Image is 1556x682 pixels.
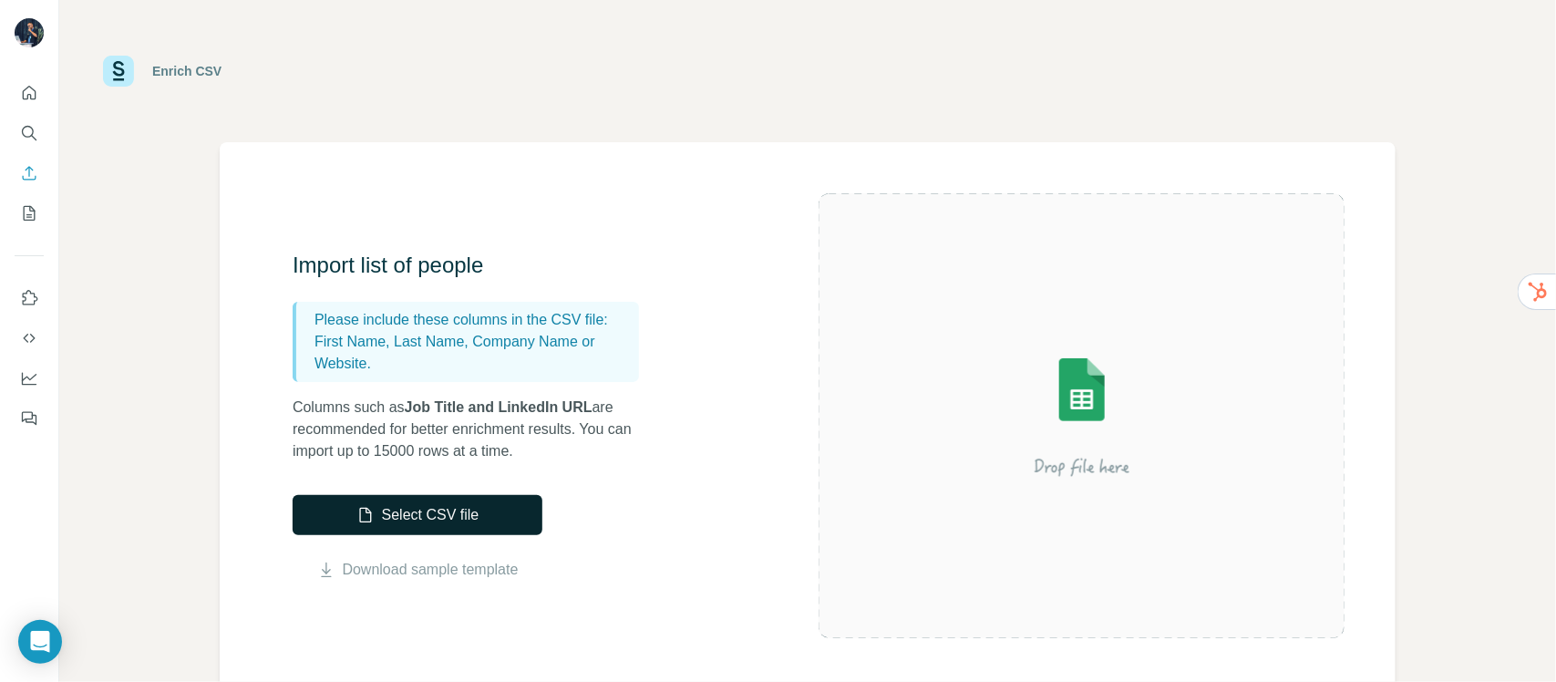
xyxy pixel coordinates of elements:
button: Use Surfe API [15,322,44,355]
a: Download sample template [343,559,519,581]
button: My lists [15,197,44,230]
button: Enrich CSV [15,157,44,190]
p: Columns such as are recommended for better enrichment results. You can import up to 15000 rows at... [293,397,657,462]
img: Surfe Illustration - Drop file here or select below [918,306,1246,525]
button: Download sample template [293,559,542,581]
p: Please include these columns in the CSV file: [314,309,632,331]
button: Search [15,117,44,150]
button: Feedback [15,402,44,435]
button: Use Surfe on LinkedIn [15,282,44,315]
img: Surfe Logo [103,56,134,87]
button: Quick start [15,77,44,109]
p: First Name, Last Name, Company Name or Website. [314,331,632,375]
h3: Import list of people [293,251,657,280]
img: Avatar [15,18,44,47]
div: Open Intercom Messenger [18,620,62,664]
span: Job Title and LinkedIn URL [405,399,593,415]
div: Enrich CSV [152,62,222,80]
button: Dashboard [15,362,44,395]
button: Select CSV file [293,495,542,535]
